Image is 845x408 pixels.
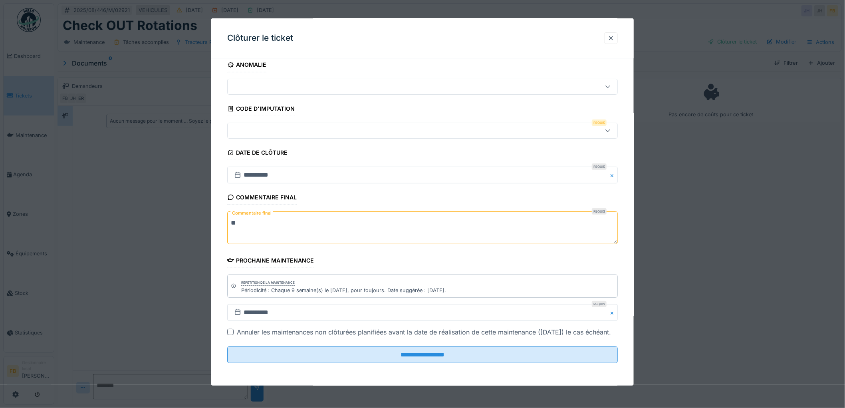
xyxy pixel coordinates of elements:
div: Requis [592,208,607,215]
div: Anomalie [227,59,266,72]
div: Prochaine maintenance [227,255,314,268]
div: Requis [592,119,607,126]
label: Commentaire final [230,208,273,218]
div: Répétition de la maintenance [241,280,295,286]
div: Périodicité : Chaque 9 semaine(s) le [DATE], pour toujours. Date suggérée : [DATE]. [241,287,446,294]
div: Code d'imputation [227,103,295,116]
div: Annuler les maintenances non clôturées planifiées avant la date de réalisation de cette maintenan... [237,327,611,337]
div: Commentaire final [227,191,297,205]
div: Requis [592,163,607,170]
div: Date de clôture [227,147,288,160]
h3: Clôturer le ticket [227,33,293,43]
button: Close [609,304,618,321]
button: Close [609,167,618,183]
div: Requis [592,301,607,307]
